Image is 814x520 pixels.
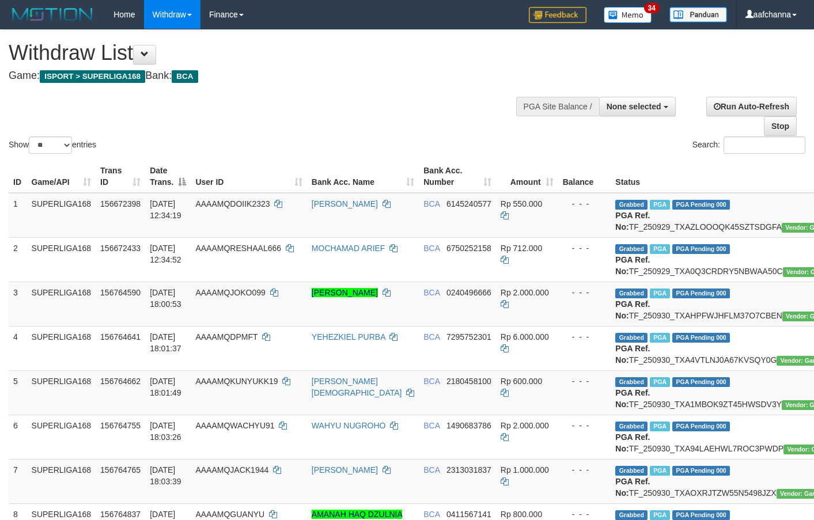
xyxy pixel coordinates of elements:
[100,244,141,253] span: 156672433
[9,6,96,23] img: MOTION_logo.png
[150,199,181,220] span: [DATE] 12:34:19
[446,199,491,208] span: Copy 6145240577 to clipboard
[9,41,531,64] h1: Withdraw List
[615,211,650,231] b: PGA Ref. No:
[27,193,96,238] td: SUPERLIGA168
[501,199,542,208] span: Rp 550.000
[650,200,670,210] span: Marked by aafsoycanthlai
[423,288,440,297] span: BCA
[9,282,27,326] td: 3
[516,97,599,116] div: PGA Site Balance /
[672,510,730,520] span: PGA Pending
[615,255,650,276] b: PGA Ref. No:
[672,289,730,298] span: PGA Pending
[563,375,607,387] div: - - -
[563,420,607,431] div: - - -
[100,465,141,475] span: 156764765
[27,415,96,459] td: SUPERLIGA168
[9,70,531,82] h4: Game: Bank:
[150,421,181,442] span: [DATE] 18:03:26
[501,332,549,341] span: Rp 6.000.000
[650,244,670,254] span: Marked by aafsoycanthlai
[195,332,258,341] span: AAAAMQDPMFT
[100,332,141,341] span: 156764641
[529,7,586,23] img: Feedback.jpg
[423,332,440,341] span: BCA
[669,7,727,22] img: panduan.png
[150,244,181,264] span: [DATE] 12:34:52
[312,288,378,297] a: [PERSON_NAME]
[9,370,27,415] td: 5
[195,244,281,253] span: AAAAMQRESHAAL666
[607,102,661,111] span: None selected
[615,299,650,320] b: PGA Ref. No:
[195,288,265,297] span: AAAAMQJOKO099
[650,289,670,298] span: Marked by aafsoycanthlai
[501,510,542,519] span: Rp 800.000
[27,237,96,282] td: SUPERLIGA168
[563,331,607,343] div: - - -
[27,370,96,415] td: SUPERLIGA168
[9,136,96,154] label: Show entries
[195,377,278,386] span: AAAAMQKUNYUKK19
[615,388,650,409] b: PGA Ref. No:
[9,326,27,370] td: 4
[312,465,378,475] a: [PERSON_NAME]
[100,288,141,297] span: 156764590
[615,432,650,453] b: PGA Ref. No:
[615,377,648,387] span: Grabbed
[615,244,648,254] span: Grabbed
[563,287,607,298] div: - - -
[423,244,440,253] span: BCA
[446,465,491,475] span: Copy 2313031837 to clipboard
[195,421,274,430] span: AAAAMQWACHYU91
[195,510,264,519] span: AAAAMQGUANYU
[724,136,805,154] input: Search:
[615,344,650,365] b: PGA Ref. No:
[558,160,611,193] th: Balance
[672,200,730,210] span: PGA Pending
[615,200,648,210] span: Grabbed
[312,377,402,397] a: [PERSON_NAME][DEMOGRAPHIC_DATA]
[615,333,648,343] span: Grabbed
[9,160,27,193] th: ID
[100,510,141,519] span: 156764837
[423,377,440,386] span: BCA
[307,160,419,193] th: Bank Acc. Name: activate to sort column ascending
[501,377,542,386] span: Rp 600.000
[672,466,730,476] span: PGA Pending
[644,3,660,13] span: 34
[615,422,648,431] span: Grabbed
[672,333,730,343] span: PGA Pending
[100,199,141,208] span: 156672398
[9,459,27,503] td: 7
[195,199,270,208] span: AAAAMQDOIIK2323
[501,421,549,430] span: Rp 2.000.000
[501,288,549,297] span: Rp 2.000.000
[764,116,797,136] a: Stop
[419,160,496,193] th: Bank Acc. Number: activate to sort column ascending
[29,136,72,154] select: Showentries
[446,510,491,519] span: Copy 0411567141 to clipboard
[672,244,730,254] span: PGA Pending
[100,421,141,430] span: 156764755
[615,510,648,520] span: Grabbed
[100,377,141,386] span: 156764662
[615,466,648,476] span: Grabbed
[672,422,730,431] span: PGA Pending
[496,160,558,193] th: Amount: activate to sort column ascending
[9,237,27,282] td: 2
[446,332,491,341] span: Copy 7295752301 to clipboard
[650,510,670,520] span: Marked by aafsoycanthlai
[446,244,491,253] span: Copy 6750252158 to clipboard
[650,422,670,431] span: Marked by aafsoycanthlai
[599,97,676,116] button: None selected
[9,193,27,238] td: 1
[692,136,805,154] label: Search:
[27,282,96,326] td: SUPERLIGA168
[191,160,306,193] th: User ID: activate to sort column ascending
[446,377,491,386] span: Copy 2180458100 to clipboard
[423,510,440,519] span: BCA
[423,465,440,475] span: BCA
[27,459,96,503] td: SUPERLIGA168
